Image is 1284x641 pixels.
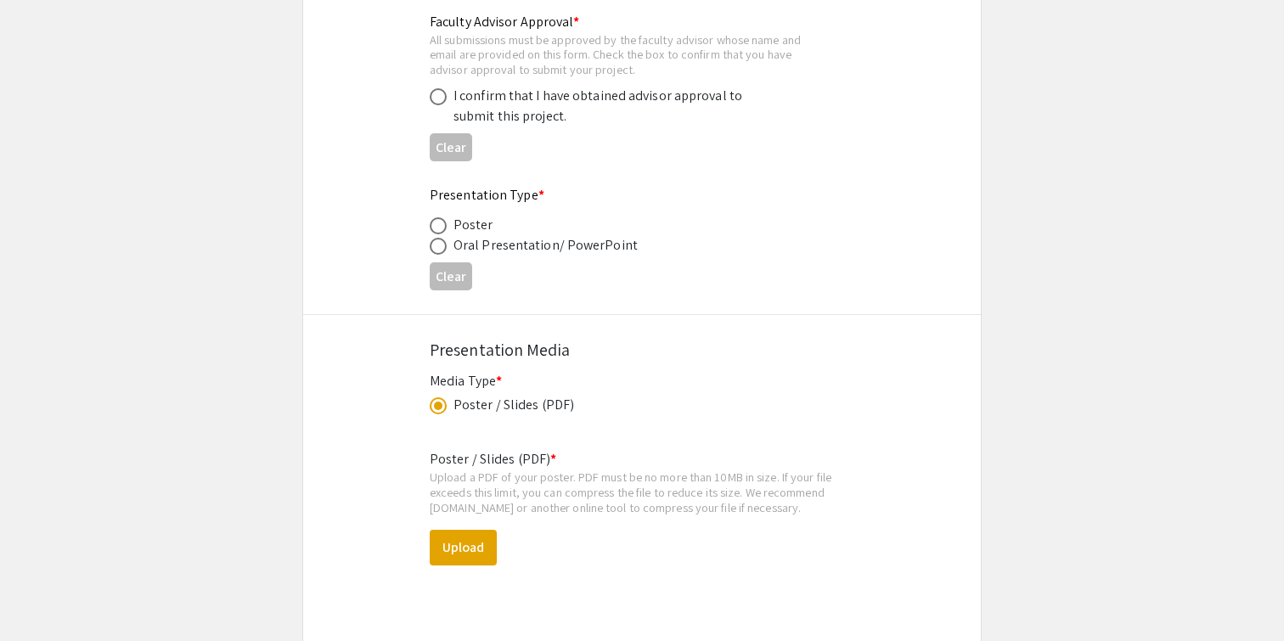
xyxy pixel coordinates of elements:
[453,86,751,127] div: I confirm that I have obtained advisor approval to submit this project.
[430,337,854,363] div: Presentation Media
[430,372,502,390] mat-label: Media Type
[430,32,827,77] div: All submissions must be approved by the faculty advisor whose name and email are provided on this...
[13,565,72,628] iframe: Chat
[430,470,854,514] div: Upload a PDF of your poster. PDF must be no more than 10MB in size. If your file exceeds this lim...
[430,13,580,31] mat-label: Faculty Advisor Approval
[430,530,497,565] button: Upload
[430,450,556,468] mat-label: Poster / Slides (PDF)
[430,133,472,161] button: Clear
[453,215,493,235] div: Poster
[453,395,574,415] div: Poster / Slides (PDF)
[430,186,544,204] mat-label: Presentation Type
[453,235,638,256] div: Oral Presentation/ PowerPoint
[430,262,472,290] button: Clear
